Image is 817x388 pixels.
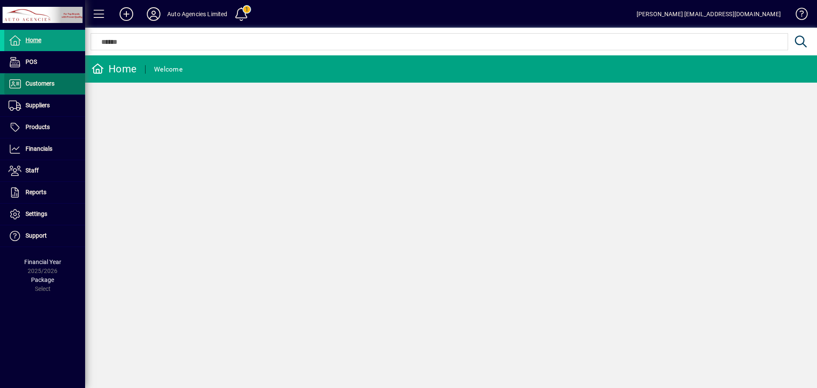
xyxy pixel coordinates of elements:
a: Support [4,225,85,247]
div: Welcome [154,63,183,76]
span: Support [26,232,47,239]
a: Financials [4,138,85,160]
button: Add [113,6,140,22]
span: Home [26,37,41,43]
span: Package [31,276,54,283]
a: Knowledge Base [789,2,806,29]
button: Profile [140,6,167,22]
div: Home [91,62,137,76]
a: Customers [4,73,85,95]
a: Suppliers [4,95,85,116]
div: [PERSON_NAME] [EMAIL_ADDRESS][DOMAIN_NAME] [637,7,781,21]
a: Settings [4,204,85,225]
a: POS [4,52,85,73]
div: Auto Agencies Limited [167,7,228,21]
a: Products [4,117,85,138]
span: Suppliers [26,102,50,109]
span: Settings [26,210,47,217]
span: Customers [26,80,54,87]
span: Financials [26,145,52,152]
span: Financial Year [24,259,61,265]
span: POS [26,58,37,65]
span: Staff [26,167,39,174]
span: Reports [26,189,46,195]
span: Products [26,124,50,130]
a: Staff [4,160,85,181]
a: Reports [4,182,85,203]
